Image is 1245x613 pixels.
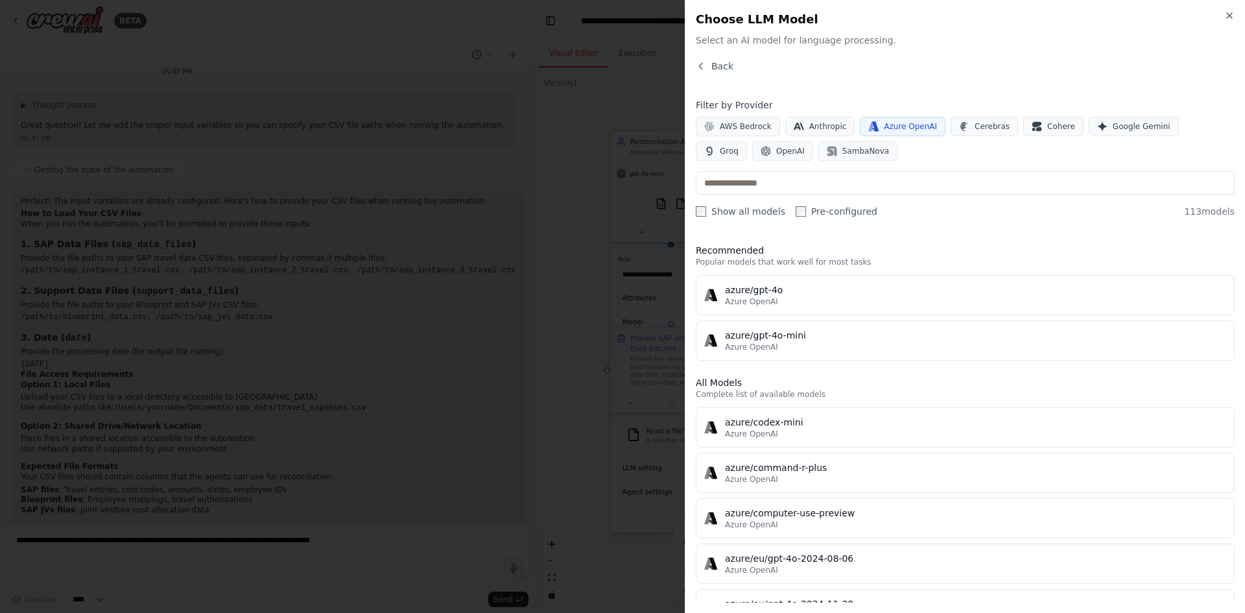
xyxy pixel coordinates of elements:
h4: Filter by Provider [696,99,1235,112]
span: Azure OpenAI [725,429,778,439]
button: SambaNova [818,141,897,161]
div: azure/gpt-4o-mini [725,329,1226,342]
div: azure/command-r-plus [725,461,1226,474]
span: Google Gemini [1113,121,1170,132]
input: Show all models [696,206,706,217]
h3: All Models [696,376,1235,389]
span: 113 models [1184,205,1235,218]
button: Google Gemini [1089,117,1179,136]
span: Azure OpenAI [725,342,778,352]
div: azure/computer-use-preview [725,507,1226,520]
p: Popular models that work well for most tasks [696,257,1235,267]
span: Groq [720,146,739,156]
span: Select an AI model for language processing. [696,34,1235,47]
button: Groq [696,141,747,161]
span: Azure OpenAI [725,474,778,485]
span: OpenAI [776,146,805,156]
div: azure/codex-mini [725,416,1226,429]
button: OpenAI [752,141,813,161]
h2: Choose LLM Model [696,10,1235,29]
button: Azure OpenAI [860,117,945,136]
span: Azure OpenAI [725,565,778,575]
label: Pre-configured [796,205,877,218]
span: Cohere [1047,121,1075,132]
p: Complete list of available models [696,389,1235,400]
span: Azure OpenAI [884,121,937,132]
div: azure/gpt-4o [725,283,1226,296]
button: azure/eu/gpt-4o-2024-08-06Azure OpenAI [696,544,1235,584]
label: Show all models [696,205,785,218]
button: azure/command-r-plusAzure OpenAI [696,453,1235,493]
button: Cohere [1023,117,1084,136]
h3: Recommended [696,244,1235,257]
input: Pre-configured [796,206,806,217]
span: Back [711,60,733,73]
span: Azure OpenAI [725,520,778,530]
span: Cerebras [975,121,1010,132]
button: azure/gpt-4o-miniAzure OpenAI [696,320,1235,361]
div: azure/eu/gpt-4o-2024-08-06 [725,552,1226,565]
button: Cerebras [951,117,1018,136]
span: SambaNova [842,146,889,156]
div: azure/eu/gpt-4o-2024-11-20 [725,597,1226,610]
button: Back [696,60,733,73]
button: Anthropic [785,117,855,136]
span: Anthropic [809,121,847,132]
button: AWS Bedrock [696,117,780,136]
span: Azure OpenAI [725,296,778,307]
button: azure/gpt-4oAzure OpenAI [696,275,1235,315]
button: azure/computer-use-previewAzure OpenAI [696,498,1235,538]
button: azure/codex-miniAzure OpenAI [696,407,1235,448]
span: AWS Bedrock [720,121,772,132]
